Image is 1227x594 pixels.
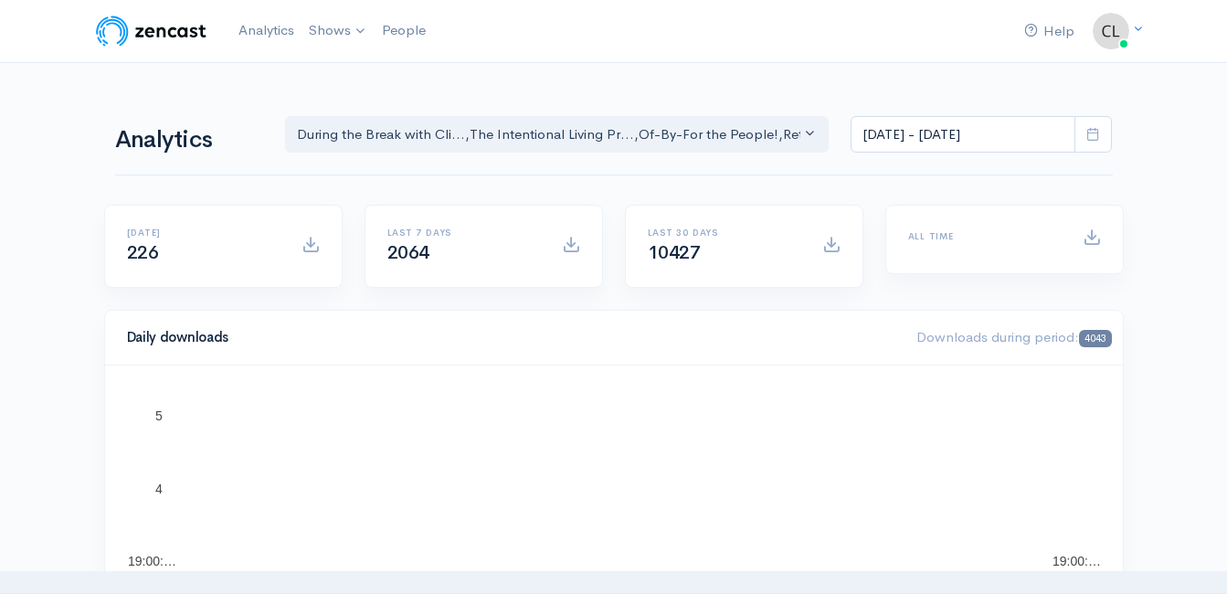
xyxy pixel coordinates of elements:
text: 5 [155,408,163,423]
span: Downloads during period: [916,328,1111,345]
h6: [DATE] [127,228,280,238]
input: analytics date range selector [851,116,1075,154]
a: Help [1017,12,1082,51]
a: Analytics [231,11,301,50]
h6: All time [908,231,1061,241]
button: During the Break with Cli..., The Intentional Living Pr..., Of-By-For the People!, Rethink - Rese... [285,116,830,154]
span: 2064 [387,241,429,264]
h4: Daily downloads [127,330,895,345]
h6: Last 7 days [387,228,540,238]
h6: Last 30 days [648,228,800,238]
div: During the Break with Cli... , The Intentional Living Pr... , Of-By-For the People! , Rethink - R... [297,124,801,145]
text: 19:00:… [128,554,176,568]
text: 4 [155,482,163,496]
img: ... [1093,13,1129,49]
text: 19:00:… [1052,554,1101,568]
span: 4043 [1079,330,1111,347]
svg: A chart. [127,387,1101,570]
img: ZenCast Logo [93,13,209,49]
a: People [375,11,433,50]
span: 226 [127,241,159,264]
span: 10427 [648,241,701,264]
a: Shows [301,11,375,51]
h1: Analytics [115,127,263,154]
